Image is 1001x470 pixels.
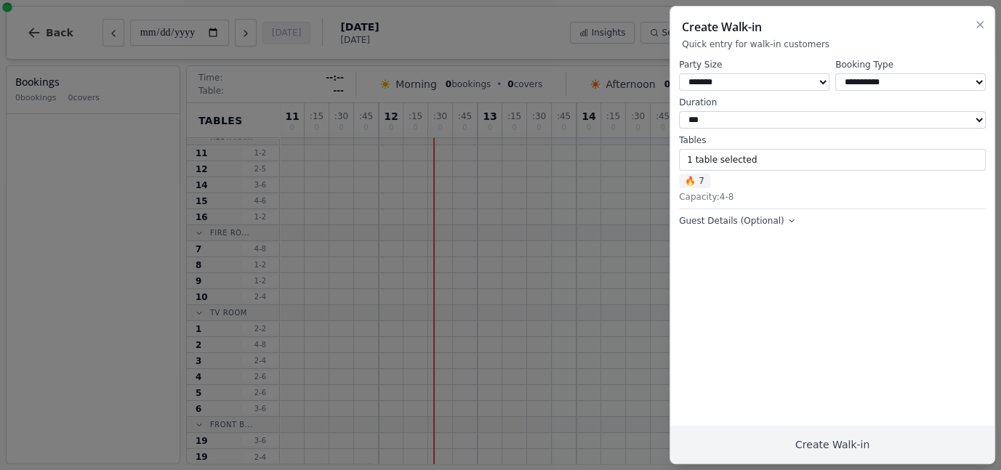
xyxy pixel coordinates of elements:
span: 🔥 [685,175,696,187]
label: Duration [679,97,986,108]
label: Booking Type [835,59,986,70]
h2: Create Walk-in [682,18,983,36]
div: Capacity: 4 - 8 [679,191,986,203]
label: Party Size [679,59,829,70]
button: Create Walk-in [670,426,994,463]
button: 1 table selected [679,149,986,171]
button: Guest Details (Optional) [679,215,796,227]
label: Tables [679,134,986,146]
span: 7 [679,174,710,188]
p: Quick entry for walk-in customers [682,39,983,50]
